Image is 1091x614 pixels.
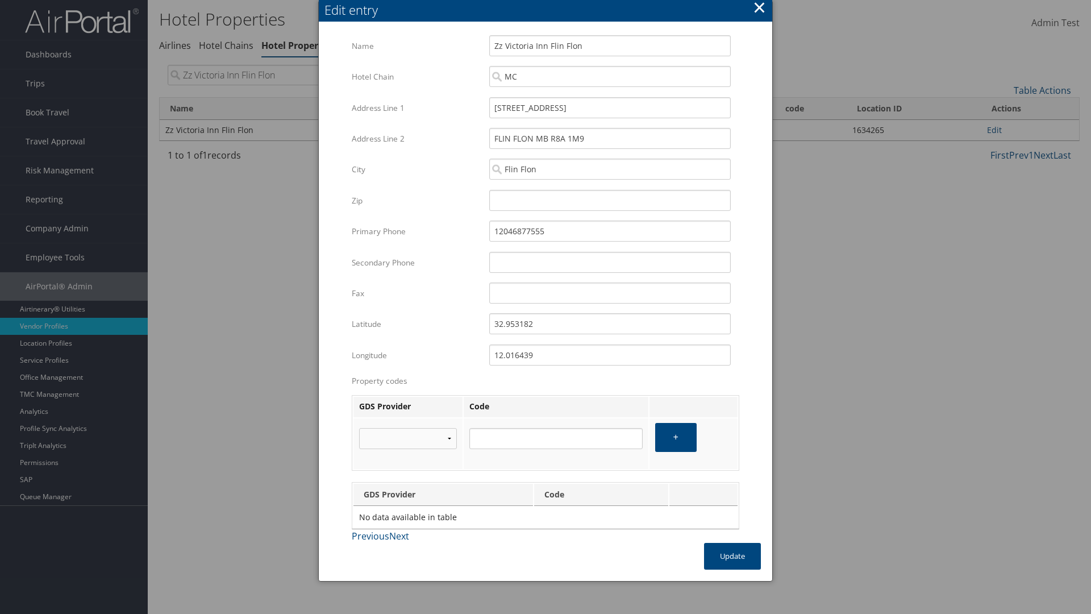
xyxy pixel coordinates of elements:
label: Fax [352,283,481,304]
a: Next [389,530,409,542]
label: Hotel Chain [352,66,481,88]
label: Latitude [352,313,481,335]
button: + [655,423,697,452]
td: No data available in table [353,507,738,528]
label: Longitude [352,345,481,366]
button: Update [704,543,761,570]
div: Edit entry [324,1,772,19]
label: Property codes [352,375,739,387]
th: GDS Provider [353,397,463,417]
th: Code [464,397,648,417]
label: City [352,159,481,180]
label: Primary Phone [352,221,481,242]
label: Address Line 1 [352,97,481,119]
label: Name [352,35,481,57]
label: Secondary Phone [352,252,481,273]
th: Code: activate to sort column ascending [534,484,668,506]
label: Address Line 2 [352,128,481,150]
th: GDS Provider: activate to sort column descending [353,484,533,506]
label: Zip [352,190,481,211]
th: : activate to sort column ascending [669,484,738,506]
a: Previous [352,530,389,542]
